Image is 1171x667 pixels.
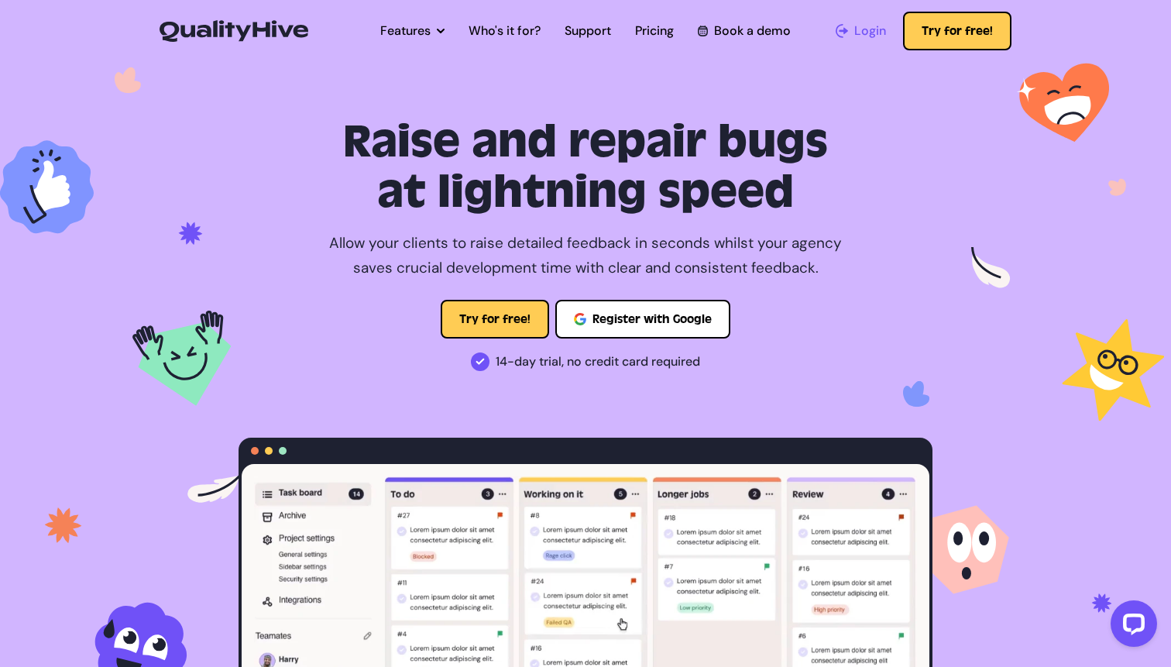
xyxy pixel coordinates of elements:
[441,300,549,339] button: Try for free!
[471,352,489,371] img: 14-day trial, no credit card required
[380,22,445,40] a: Features
[903,12,1011,50] button: Try for free!
[565,22,611,40] a: Support
[1098,594,1163,659] iframe: LiveChat chat widget
[698,22,791,40] a: Book a demo
[854,22,886,40] span: Login
[635,22,674,40] a: Pricing
[469,22,541,40] a: Who's it for?
[239,118,932,218] h1: Raise and repair bugs at lightning speed
[555,300,730,339] button: Register with Google
[698,26,708,36] img: Book a QualityHive Demo
[160,20,308,42] img: QualityHive - Bug Tracking Tool
[318,231,853,281] p: Allow your clients to raise detailed feedback in seconds whilst your agency saves crucial develop...
[496,349,700,374] span: 14-day trial, no credit card required
[836,22,886,40] a: Login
